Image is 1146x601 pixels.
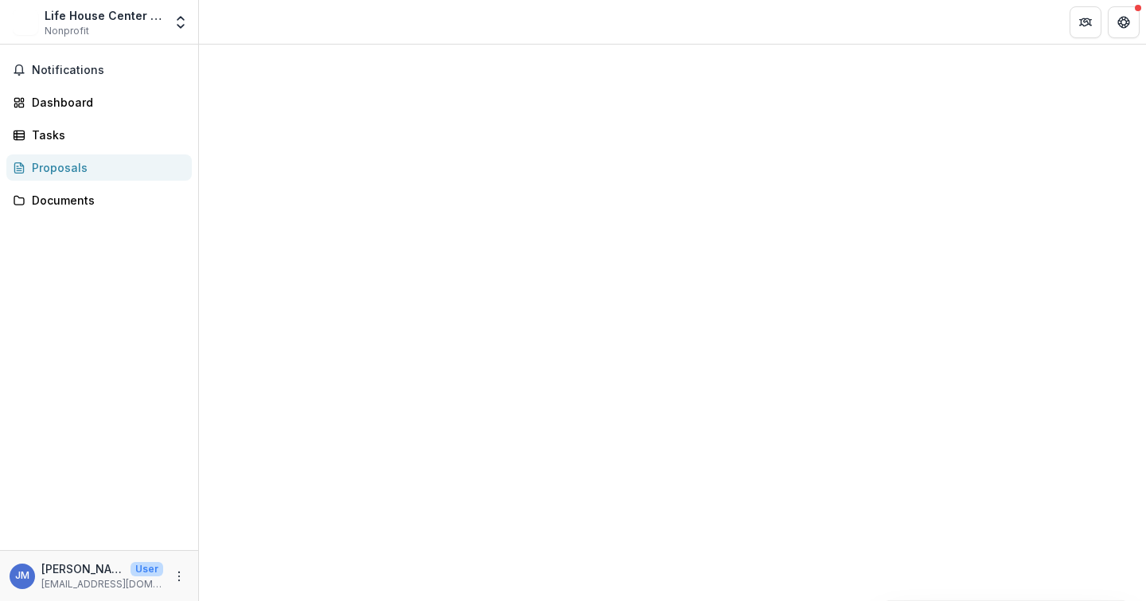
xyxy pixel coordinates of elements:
[32,192,179,209] div: Documents
[6,89,192,115] a: Dashboard
[1108,6,1140,38] button: Get Help
[6,57,192,83] button: Notifications
[1070,6,1101,38] button: Partners
[45,7,163,24] div: Life House Center INC
[32,64,185,77] span: Notifications
[170,6,192,38] button: Open entity switcher
[41,577,163,591] p: [EMAIL_ADDRESS][DOMAIN_NAME]
[131,562,163,576] p: User
[6,154,192,181] a: Proposals
[32,94,179,111] div: Dashboard
[6,187,192,213] a: Documents
[45,24,89,38] span: Nonprofit
[32,127,179,143] div: Tasks
[170,567,189,586] button: More
[6,122,192,148] a: Tasks
[41,560,124,577] p: [PERSON_NAME]
[32,159,179,176] div: Proposals
[15,571,29,581] div: Jennifier Massie-Fadler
